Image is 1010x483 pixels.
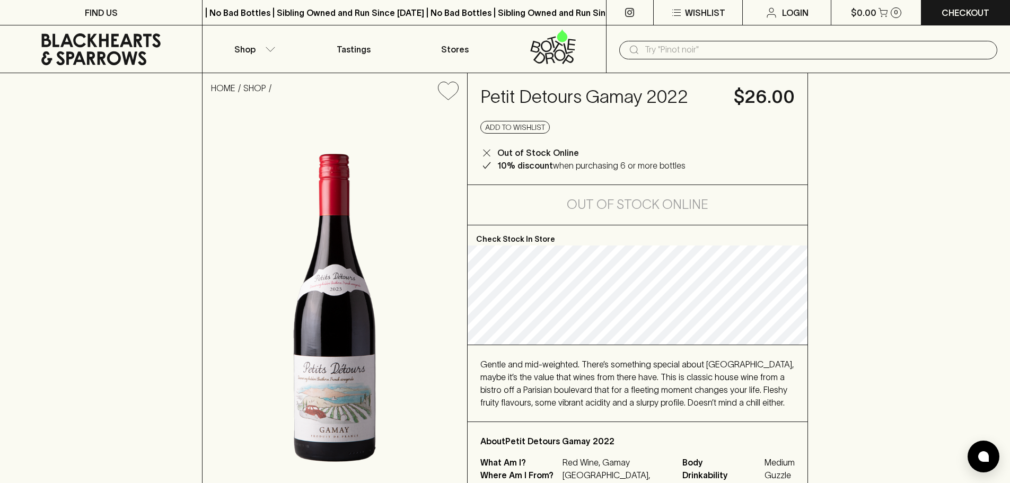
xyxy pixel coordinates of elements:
[734,86,795,108] h4: $26.00
[480,86,721,108] h4: Petit Detours Gamay 2022
[942,6,989,19] p: Checkout
[682,456,762,469] span: Body
[851,6,876,19] p: $0.00
[211,83,235,93] a: HOME
[765,469,795,481] span: Guzzle
[85,6,118,19] p: FIND US
[765,456,795,469] span: Medium
[497,159,686,172] p: when purchasing 6 or more bottles
[441,43,469,56] p: Stores
[468,225,807,245] p: Check Stock In Store
[682,469,762,481] span: Drinkability
[405,25,505,73] a: Stores
[337,43,371,56] p: Tastings
[497,146,579,159] p: Out of Stock Online
[563,456,670,469] p: Red Wine, Gamay
[234,43,256,56] p: Shop
[567,196,708,213] h5: Out of Stock Online
[782,6,809,19] p: Login
[480,435,795,447] p: About Petit Detours Gamay 2022
[978,451,989,462] img: bubble-icon
[894,10,898,15] p: 0
[480,456,560,469] p: What Am I?
[303,25,404,73] a: Tastings
[497,161,553,170] b: 10% discount
[243,83,266,93] a: SHOP
[203,25,303,73] button: Shop
[434,77,463,104] button: Add to wishlist
[480,121,550,134] button: Add to wishlist
[480,359,794,407] span: Gentle and mid-weighted. There’s something special about [GEOGRAPHIC_DATA], maybe it’s the value ...
[645,41,989,58] input: Try "Pinot noir"
[685,6,725,19] p: Wishlist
